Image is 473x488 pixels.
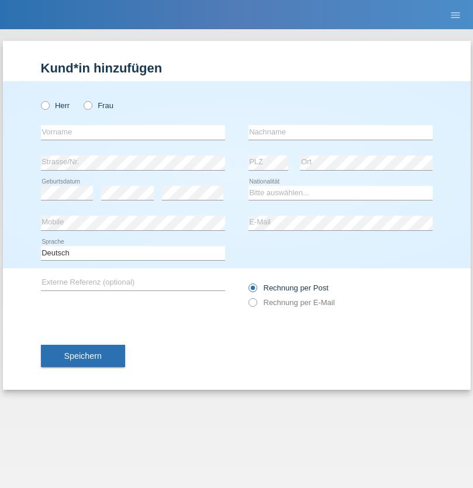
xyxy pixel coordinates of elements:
input: Frau [84,101,91,109]
label: Frau [84,101,113,110]
a: menu [444,11,467,18]
input: Herr [41,101,49,109]
label: Rechnung per Post [248,283,329,292]
i: menu [450,9,461,21]
span: Speichern [64,351,102,361]
input: Rechnung per Post [248,283,256,298]
h1: Kund*in hinzufügen [41,61,433,75]
label: Herr [41,101,70,110]
input: Rechnung per E-Mail [248,298,256,313]
button: Speichern [41,345,125,367]
label: Rechnung per E-Mail [248,298,335,307]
